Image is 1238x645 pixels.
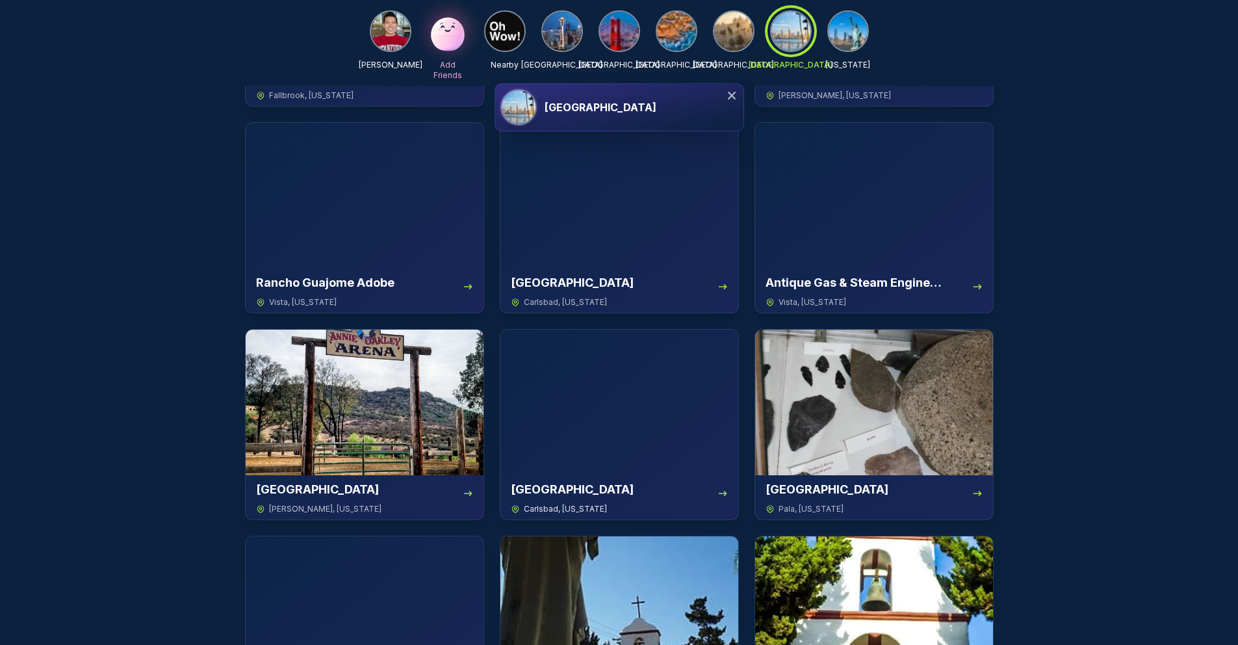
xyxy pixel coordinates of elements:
[779,504,844,514] span: Pala , [US_STATE]
[491,60,519,70] p: Nearby
[779,90,891,101] span: [PERSON_NAME] , [US_STATE]
[500,123,738,269] img: Carlsbad Village
[269,504,381,514] span: [PERSON_NAME] , [US_STATE]
[521,60,602,70] p: [GEOGRAPHIC_DATA]
[256,274,394,292] h3: Rancho Guajome Adobe
[511,274,634,292] h3: [GEOGRAPHIC_DATA]
[246,330,484,475] img: Rawhide Ranch
[524,504,607,514] span: Carlsbad , [US_STATE]
[636,60,717,70] p: [GEOGRAPHIC_DATA]
[755,330,993,475] img: Pala Cultural Center
[545,99,656,115] h3: [GEOGRAPHIC_DATA]
[714,12,753,51] img: Los Angeles
[829,12,868,51] img: New York
[766,274,972,292] h3: Antique Gas & Steam Engine Museum
[524,297,607,308] span: Carlsbad , [US_STATE]
[246,123,484,269] img: Rancho Guajome Adobe
[427,60,469,81] p: Add Friends
[502,90,535,124] img: San Diego
[359,60,422,70] p: [PERSON_NAME]
[755,123,993,269] img: Antique Gas & Steam Engine Museum
[256,480,379,499] h3: [GEOGRAPHIC_DATA]
[371,12,410,51] img: Jin Koh
[600,12,639,51] img: San Francisco
[749,60,832,70] p: [GEOGRAPHIC_DATA]
[693,60,774,70] p: [GEOGRAPHIC_DATA]
[543,12,582,51] img: Seattle
[485,12,524,51] img: Nearby
[657,12,696,51] img: Orange County
[269,297,337,308] span: Vista , [US_STATE]
[269,90,354,101] span: Fallbrook , [US_STATE]
[500,330,738,475] img: Carlsbad Lagoon
[766,480,888,499] h3: [GEOGRAPHIC_DATA]
[427,10,469,52] img: Add Friends
[825,60,870,70] p: [US_STATE]
[511,480,634,499] h3: [GEOGRAPHIC_DATA]
[578,60,660,70] p: [GEOGRAPHIC_DATA]
[779,297,846,308] span: Vista , [US_STATE]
